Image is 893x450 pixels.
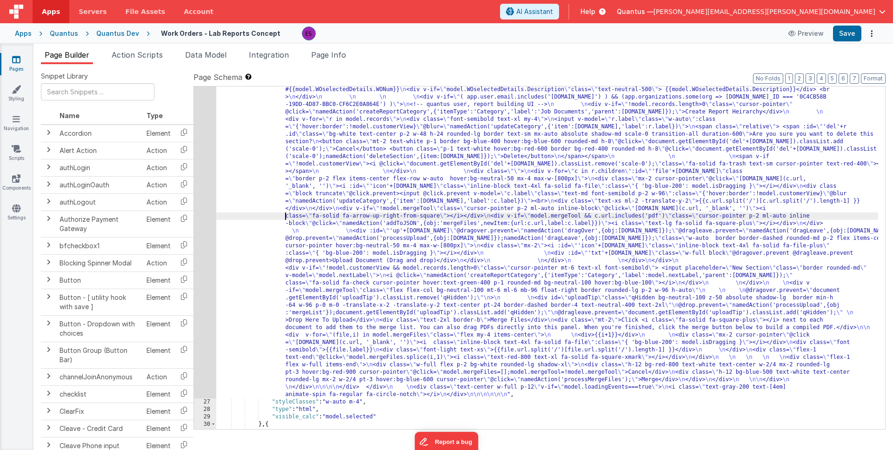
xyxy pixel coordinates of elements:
td: ClearFix [56,403,143,420]
div: Quantus Dev [96,29,139,38]
span: Snippet Library [41,72,88,81]
span: Page Builder [45,50,89,60]
span: Page Schema [193,72,242,83]
td: Button - [ utility hook with save ] [56,289,143,315]
td: Action [143,368,174,385]
button: 1 [785,73,793,84]
span: File Assets [126,7,166,16]
span: Help [580,7,595,16]
td: Authorize Payment Gateway [56,211,143,237]
span: Apps [42,7,60,16]
span: [PERSON_NAME][EMAIL_ADDRESS][PERSON_NAME][DOMAIN_NAME] [653,7,875,16]
div: 30 [194,421,216,428]
span: Integration [249,50,289,60]
button: 5 [828,73,837,84]
td: Element [143,237,174,254]
td: Action [143,193,174,211]
span: Type [147,112,163,119]
td: Element [143,271,174,289]
td: Action [143,142,174,159]
td: Action [143,159,174,176]
span: Quantus — [617,7,653,16]
td: checklist [56,385,143,403]
div: Apps [15,29,32,38]
span: Action Scripts [112,50,163,60]
span: Data Model [185,50,227,60]
td: Element [143,385,174,403]
h4: Work Orders - Lab Reports Concept [161,30,280,37]
button: Preview [783,26,829,41]
div: 27 [194,398,216,406]
td: authLoginOauth [56,176,143,193]
img: 2445f8d87038429357ee99e9bdfcd63a [302,27,315,40]
td: Element [143,403,174,420]
div: 31 [194,428,216,436]
td: Action [143,176,174,193]
td: Button [56,271,143,289]
td: Blocking Spinner Modal [56,254,143,271]
button: Quantus — [PERSON_NAME][EMAIL_ADDRESS][PERSON_NAME][DOMAIN_NAME] [617,7,886,16]
td: authLogout [56,193,143,211]
td: Button - Dropdown with choices [56,315,143,342]
td: Alert Action [56,142,143,159]
button: 4 [817,73,826,84]
span: AI Assistant [516,7,553,16]
span: Name [60,112,80,119]
div: Quantus [50,29,78,38]
button: 7 [850,73,859,84]
button: AI Assistant [500,4,559,20]
td: Element [143,420,174,437]
button: 2 [795,73,804,84]
button: Save [833,26,861,41]
td: Element [143,211,174,237]
button: 6 [839,73,848,84]
button: Options [865,27,878,40]
div: 28 [194,406,216,413]
td: Element [143,342,174,368]
td: Element [143,289,174,315]
td: Action [143,254,174,271]
td: bfcheckbox1 [56,237,143,254]
button: Format [861,73,886,84]
span: Servers [79,7,107,16]
span: Page Info [311,50,346,60]
td: Accordion [56,125,143,142]
td: Button Group (Button Bar) [56,342,143,368]
td: Element [143,315,174,342]
input: Search Snippets ... [41,83,154,100]
td: authLogin [56,159,143,176]
button: No Folds [753,73,783,84]
div: 29 [194,413,216,421]
td: Element [143,125,174,142]
td: channelJoinAnonymous [56,368,143,385]
td: Cleave - Credit Card [56,420,143,437]
button: 3 [806,73,815,84]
